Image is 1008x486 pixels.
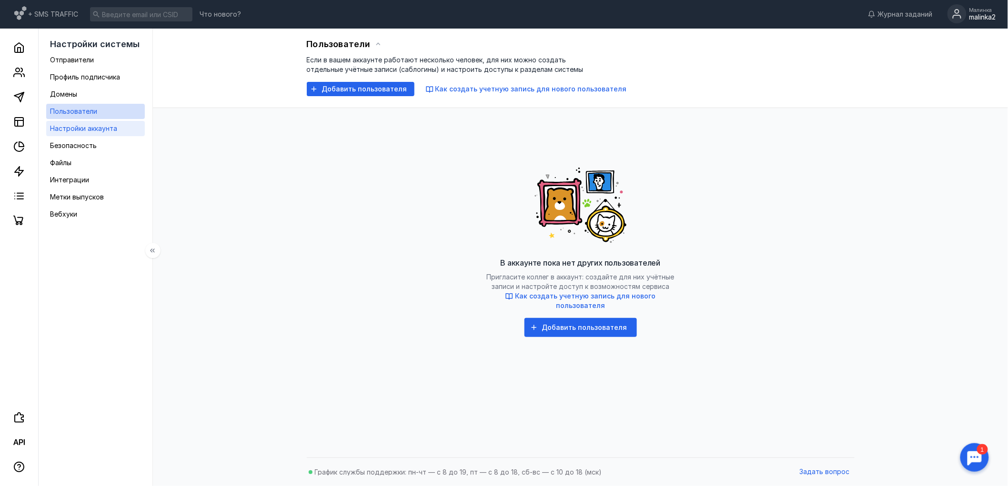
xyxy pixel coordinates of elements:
input: Введите email или CSID [90,7,192,21]
a: + SMS TRAFFIC [14,5,78,24]
a: Метки выпусков [46,189,145,205]
span: Настройки аккаунта [50,124,117,132]
span: Добавить пользователя [322,85,407,93]
span: Метки выпусков [50,193,104,201]
a: Что нового? [195,11,246,18]
span: Добавить пользователя [542,324,627,332]
span: Вебхуки [50,210,77,218]
span: Безопасность [50,141,97,149]
div: Малинка [969,7,996,13]
span: Отправители [50,56,94,64]
button: Добавить пользователя [524,318,637,337]
span: В аккаунте пока нет других пользователей [500,258,660,268]
div: 1 [21,6,32,16]
a: Файлы [46,155,145,170]
span: Что нового? [200,11,241,18]
a: Журнал заданий [863,10,937,19]
div: malinka2 [969,13,996,21]
a: Отправители [46,52,145,68]
a: Пользователи [46,104,145,119]
a: Профиль подписчика [46,69,145,85]
span: Пользователи [307,39,371,49]
span: Пользователи [50,107,97,115]
span: Журнал заданий [878,10,933,19]
a: Вебхуки [46,207,145,222]
span: Домены [50,90,77,98]
span: Задать вопрос [800,468,850,476]
button: Как создать учетную запись для нового пользователя [485,291,676,310]
span: Файлы [50,159,71,167]
button: Задать вопрос [795,465,855,479]
a: Настройки аккаунта [46,121,145,136]
span: Пригласите коллег в аккаунт: создайте для них учётные записи и настройте доступ к возможностям се... [485,273,676,310]
span: + SMS TRAFFIC [28,10,78,19]
span: Как создать учетную запись для нового пользователя [435,85,627,93]
span: График службы поддержки: пн-чт — с 8 до 19, пт — с 8 до 18, сб-вс — с 10 до 18 (мск) [315,468,602,476]
span: Как создать учетную запись для нового пользователя [515,292,655,309]
a: Домены [46,87,145,102]
span: Профиль подписчика [50,73,120,81]
button: Добавить пользователя [307,82,414,96]
span: Интеграции [50,176,89,184]
span: Настройки системы [50,39,140,49]
button: Как создать учетную запись для нового пользователя [426,84,627,94]
a: Безопасность [46,138,145,153]
a: Интеграции [46,172,145,188]
span: Если в вашем аккаунте работают несколько человек, для них можно создать отдельные учётные записи ... [307,56,584,73]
